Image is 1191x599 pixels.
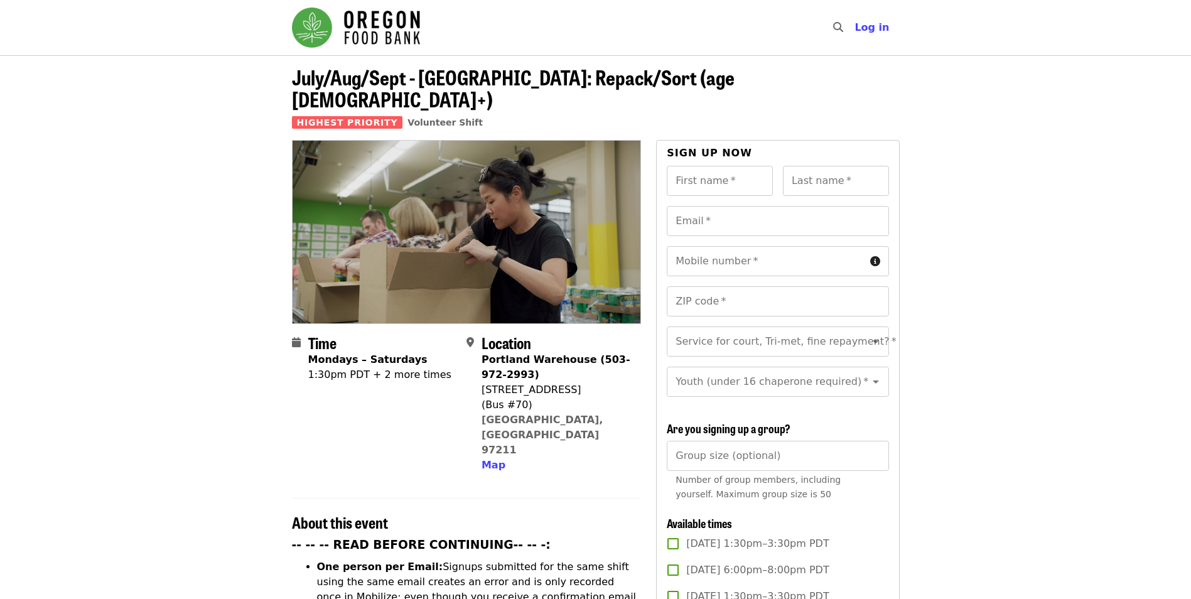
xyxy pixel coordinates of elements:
input: ZIP code [667,286,888,316]
input: Mobile number [667,246,865,276]
input: Email [667,206,888,236]
input: Last name [783,166,889,196]
div: 1:30pm PDT + 2 more times [308,367,451,382]
span: Time [308,332,337,353]
img: July/Aug/Sept - Portland: Repack/Sort (age 8+) organized by Oregon Food Bank [293,141,641,323]
span: Are you signing up a group? [667,420,790,436]
input: [object Object] [667,441,888,471]
strong: One person per Email: [317,561,443,573]
i: map-marker-alt icon [466,337,474,348]
input: Search [851,13,861,43]
span: Available times [667,515,732,531]
button: Open [867,333,885,350]
span: Highest Priority [292,116,403,129]
span: Number of group members, including yourself. Maximum group size is 50 [676,475,841,499]
strong: Portland Warehouse (503-972-2993) [482,353,630,380]
button: Log in [844,15,899,40]
span: About this event [292,511,388,533]
a: [GEOGRAPHIC_DATA], [GEOGRAPHIC_DATA] 97211 [482,414,603,456]
span: [DATE] 6:00pm–8:00pm PDT [686,563,829,578]
i: search icon [833,21,843,33]
i: circle-info icon [870,256,880,267]
button: Map [482,458,505,473]
input: First name [667,166,773,196]
span: Sign up now [667,147,752,159]
div: [STREET_ADDRESS] [482,382,631,397]
a: Volunteer Shift [407,117,483,127]
strong: -- -- -- READ BEFORE CONTINUING-- -- -: [292,538,551,551]
span: Location [482,332,531,353]
span: Map [482,459,505,471]
strong: Mondays – Saturdays [308,353,428,365]
button: Open [867,373,885,391]
span: Log in [854,21,889,33]
i: calendar icon [292,337,301,348]
img: Oregon Food Bank - Home [292,8,420,48]
div: (Bus #70) [482,397,631,413]
span: [DATE] 1:30pm–3:30pm PDT [686,536,829,551]
span: July/Aug/Sept - [GEOGRAPHIC_DATA]: Repack/Sort (age [DEMOGRAPHIC_DATA]+) [292,62,735,114]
